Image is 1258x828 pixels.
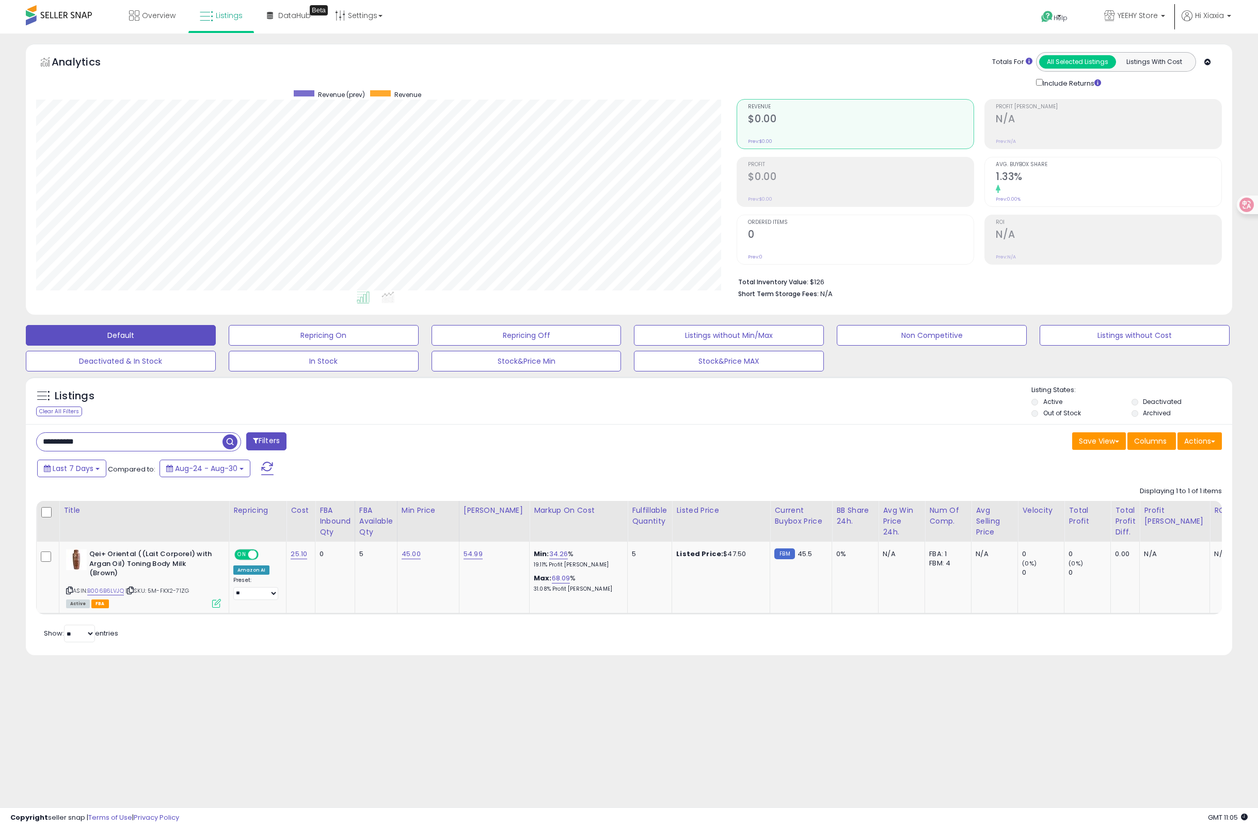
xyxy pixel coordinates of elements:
[996,162,1221,168] span: Avg. Buybox Share
[26,351,216,371] button: Deactivated & In Stock
[996,113,1221,127] h2: N/A
[676,549,723,559] b: Listed Price:
[233,577,278,600] div: Preset:
[63,505,225,516] div: Title
[44,628,118,638] span: Show: entries
[976,549,1010,559] div: N/A
[1054,13,1068,22] span: Help
[1022,549,1064,559] div: 0
[37,460,106,477] button: Last 7 Days
[310,5,328,15] div: Tooltip anchor
[748,162,974,168] span: Profit
[235,550,248,559] span: ON
[36,407,82,416] div: Clear All Filters
[549,549,568,559] a: 34.26
[883,549,917,559] div: N/A
[929,505,967,527] div: Num of Comp.
[229,325,419,346] button: Repricing On
[534,549,549,559] b: Min:
[1127,432,1176,450] button: Columns
[1144,549,1202,559] div: N/A
[91,599,109,608] span: FBA
[464,505,525,516] div: [PERSON_NAME]
[160,460,250,477] button: Aug-24 - Aug-30
[233,565,269,575] div: Amazon AI
[246,432,286,450] button: Filters
[992,57,1032,67] div: Totals For
[748,138,772,144] small: Prev: $0.00
[632,549,664,559] div: 5
[432,325,622,346] button: Repricing Off
[318,90,365,99] span: Revenue (prev)
[996,138,1016,144] small: Prev: N/A
[534,549,619,569] div: %
[1115,549,1132,559] div: 0.00
[1033,3,1088,34] a: Help
[836,549,870,559] div: 0%
[929,549,963,559] div: FBA: 1
[798,549,813,559] span: 45.5
[402,505,455,516] div: Min Price
[320,505,351,538] div: FBA inbound Qty
[738,289,819,298] b: Short Term Storage Fees:
[1115,505,1135,538] div: Total Profit Diff.
[229,351,419,371] button: In Stock
[1028,77,1113,89] div: Include Returns
[552,573,570,583] a: 68.09
[1143,397,1182,406] label: Deactivated
[836,505,874,527] div: BB Share 24h.
[1022,505,1060,516] div: Velocity
[1214,549,1248,559] div: N/A
[820,289,833,299] span: N/A
[1177,432,1222,450] button: Actions
[1031,385,1232,395] p: Listing States:
[26,325,216,346] button: Default
[108,464,155,474] span: Compared to:
[432,351,622,371] button: Stock&Price Min
[1116,55,1192,69] button: Listings With Cost
[1041,10,1054,23] i: Get Help
[634,325,824,346] button: Listings without Min/Max
[1134,436,1167,446] span: Columns
[774,548,794,559] small: FBM
[1072,432,1126,450] button: Save View
[534,561,619,569] p: 19.11% Profit [PERSON_NAME]
[53,463,93,474] span: Last 7 Days
[634,351,824,371] button: Stock&Price MAX
[257,550,274,559] span: OFF
[359,549,389,559] div: 5
[394,90,421,99] span: Revenue
[1069,505,1106,527] div: Total Profit
[1069,549,1110,559] div: 0
[216,10,243,21] span: Listings
[278,10,311,21] span: DataHub
[738,275,1214,287] li: $126
[996,104,1221,110] span: Profit [PERSON_NAME]
[837,325,1027,346] button: Non Competitive
[632,505,667,527] div: Fulfillable Quantity
[748,196,772,202] small: Prev: $0.00
[1118,10,1158,21] span: YEEHY Store
[89,549,215,581] b: Qei+ Oriental ((Lait Corporel) with Argan Oil) Toning Body Milk (Brown)
[929,559,963,568] div: FBM: 4
[1039,55,1116,69] button: All Selected Listings
[66,549,221,607] div: ASIN:
[748,229,974,242] h2: 0
[996,254,1016,260] small: Prev: N/A
[1144,505,1205,527] div: Profit [PERSON_NAME]
[175,463,237,474] span: Aug-24 - Aug-30
[66,599,90,608] span: All listings currently available for purchase on Amazon
[996,196,1021,202] small: Prev: 0.00%
[996,171,1221,185] h2: 1.33%
[1069,559,1083,567] small: (0%)
[748,113,974,127] h2: $0.00
[676,549,762,559] div: $47.50
[52,55,121,72] h5: Analytics
[748,220,974,225] span: Ordered Items
[233,505,282,516] div: Repricing
[534,586,619,593] p: 31.08% Profit [PERSON_NAME]
[774,505,827,527] div: Current Buybox Price
[1195,10,1224,21] span: Hi Xiaxia
[1043,409,1081,417] label: Out of Stock
[676,505,766,516] div: Listed Price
